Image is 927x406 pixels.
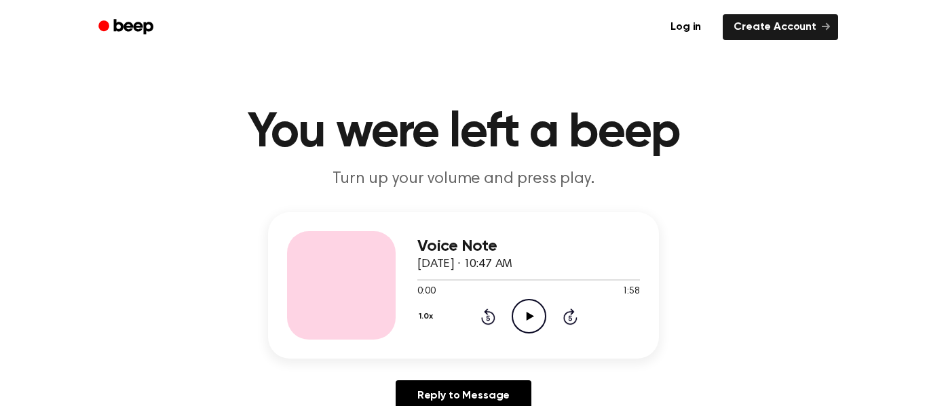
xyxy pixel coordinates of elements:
span: 0:00 [417,285,435,299]
span: 1:58 [622,285,640,299]
a: Create Account [723,14,838,40]
h3: Voice Note [417,237,640,256]
h1: You were left a beep [116,108,811,157]
span: [DATE] · 10:47 AM [417,258,512,270]
button: 1.0x [417,305,438,328]
p: Turn up your volume and press play. [203,168,724,190]
a: Beep [89,14,166,41]
a: Log in [657,12,715,43]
